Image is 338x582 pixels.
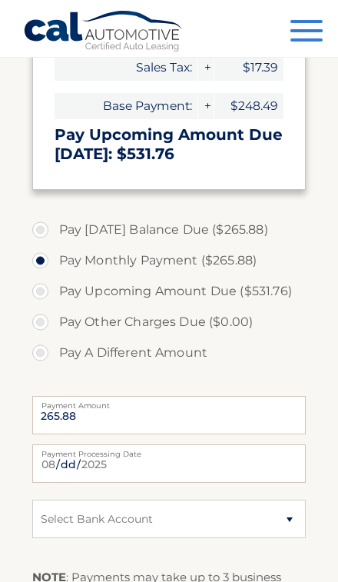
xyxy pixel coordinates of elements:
span: + [198,93,214,120]
a: Cal Automotive [23,10,184,55]
input: Payment Amount [32,396,307,434]
span: Base Payment: [55,93,198,120]
span: $17.39 [214,54,283,81]
label: Pay A Different Amount [32,338,307,368]
label: Payment Processing Date [32,444,307,457]
h3: Pay Upcoming Amount Due [DATE]: $531.76 [55,125,284,163]
label: Pay Monthly Payment ($265.88) [32,245,307,276]
label: Pay [DATE] Balance Due ($265.88) [32,215,307,245]
span: + [198,54,214,81]
button: Menu [290,20,323,45]
span: Sales Tax: [55,54,198,81]
label: Payment Amount [32,396,307,408]
label: Pay Other Charges Due ($0.00) [32,307,307,338]
label: Pay Upcoming Amount Due ($531.76) [32,276,307,307]
input: Payment Date [32,444,307,483]
span: $248.49 [214,93,283,120]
